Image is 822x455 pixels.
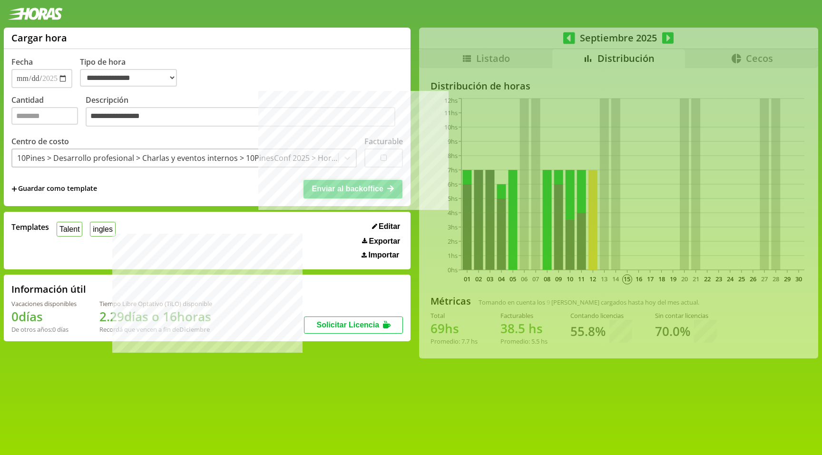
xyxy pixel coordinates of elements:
[86,95,403,129] label: Descripción
[304,317,403,334] button: Solicitar Licencia
[369,237,401,246] span: Exportar
[11,325,77,334] div: De otros años: 0 días
[11,184,17,194] span: +
[368,251,399,259] span: Importar
[316,321,379,329] span: Solicitar Licencia
[80,57,185,88] label: Tipo de hora
[86,107,395,127] textarea: Descripción
[99,299,212,308] div: Tiempo Libre Optativo (TiLO) disponible
[11,283,86,296] h2: Información útil
[11,308,77,325] h1: 0 días
[312,185,383,193] span: Enviar al backoffice
[179,325,210,334] b: Diciembre
[11,136,69,147] label: Centro de costo
[57,222,82,237] button: Talent
[11,299,77,308] div: Vacaciones disponibles
[364,136,403,147] label: Facturable
[99,308,212,325] h1: 2.29 días o 16 horas
[8,8,63,20] img: logotipo
[303,180,402,198] button: Enviar al backoffice
[11,184,97,194] span: +Guardar como template
[11,57,33,67] label: Fecha
[99,325,212,334] div: Recordá que vencen a fin de
[369,222,403,231] button: Editar
[11,222,49,232] span: Templates
[11,31,67,44] h1: Cargar hora
[11,107,78,125] input: Cantidad
[80,69,177,87] select: Tipo de hora
[17,153,339,163] div: 10Pines > Desarrollo profesional > Charlas y eventos internos > 10PinesConf 2025 > Horas de la co...
[379,222,400,231] span: Editar
[90,222,115,237] button: ingles
[11,95,86,129] label: Cantidad
[359,237,403,246] button: Exportar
